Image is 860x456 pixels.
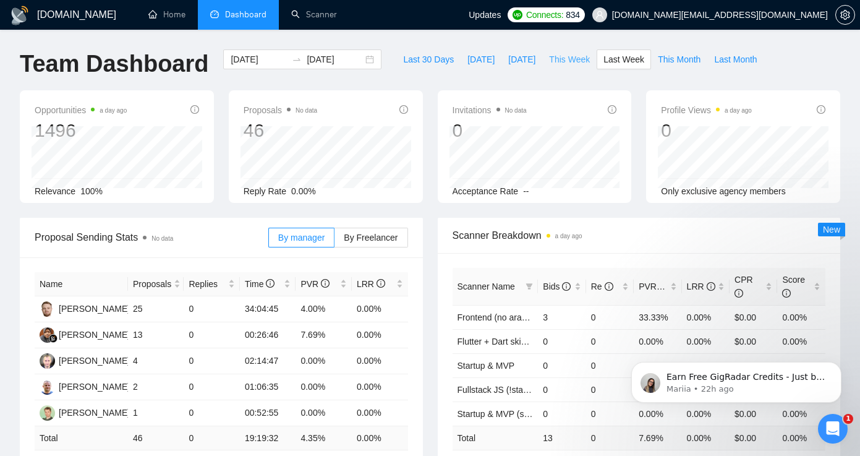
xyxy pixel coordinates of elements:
span: Only exclusive agency members [661,186,786,196]
td: 33.33% [634,305,681,329]
span: 0.00% [291,186,316,196]
input: End date [307,53,363,66]
img: DF [40,405,55,421]
span: info-circle [377,279,385,288]
span: info-circle [734,289,743,298]
td: 2 [128,374,184,400]
div: 0 [661,119,752,142]
button: Last Week [597,49,651,69]
span: Scanner Breakdown [453,228,826,243]
td: 25 [128,296,184,322]
td: 0.00 % [682,426,730,450]
td: 34:04:45 [240,296,296,322]
span: Dashboard [225,9,266,20]
td: 3 [538,305,585,329]
td: 0.00% [352,296,408,322]
td: 01:06:35 [240,374,296,400]
span: Bids [543,282,571,291]
td: 0 [184,296,240,322]
td: 0.00% [682,329,730,353]
span: Reply Rate [244,186,286,196]
span: By manager [278,233,325,243]
span: 1 [843,414,853,424]
td: 0.00% [352,400,408,426]
a: Frontend (no arab) ([PERSON_NAME]) [458,312,609,322]
a: searchScanner [291,9,337,20]
td: 1 [128,400,184,426]
h1: Team Dashboard [20,49,208,79]
div: [PERSON_NAME] [59,380,130,394]
td: 13 [538,426,585,450]
td: 0.00 % [777,426,825,450]
td: 0 [586,353,634,377]
td: 0 [184,374,240,400]
a: YN[PERSON_NAME] [40,329,130,339]
td: 7.69 % [634,426,681,450]
td: 0.00% [634,329,681,353]
td: 0 [184,322,240,348]
td: 46 [128,426,184,450]
td: 0.00% [352,348,408,374]
button: Last 30 Days [396,49,461,69]
span: info-circle [562,282,571,291]
td: 0 [586,426,634,450]
img: VV [40,379,55,395]
td: 00:52:55 [240,400,296,426]
span: dashboard [210,10,219,19]
td: 0.00% [296,400,352,426]
time: a day ago [725,107,752,114]
span: Proposals [244,103,317,118]
a: YZ[PERSON_NAME] [40,303,130,313]
div: [PERSON_NAME] [59,328,130,342]
span: New [823,225,840,234]
td: 0.00% [296,348,352,374]
span: info-circle [608,105,616,114]
td: 0.00% [777,305,825,329]
td: 0 [586,402,634,426]
span: CPR [734,275,753,298]
span: Proposal Sending Stats [35,230,268,245]
td: 4.35 % [296,426,352,450]
span: info-circle [605,282,613,291]
span: setting [836,10,854,20]
td: 0 [586,377,634,402]
span: Profile Views [661,103,752,118]
span: info-circle [782,289,791,298]
td: 0 [538,329,585,353]
span: No data [505,107,527,114]
button: This Month [651,49,707,69]
td: 02:14:47 [240,348,296,374]
td: $0.00 [730,305,777,329]
td: 7.69% [296,322,352,348]
span: No data [296,107,317,114]
span: Proposals [133,277,171,291]
span: Relevance [35,186,75,196]
th: Name [35,272,128,296]
span: Connects: [526,8,563,22]
button: [DATE] [461,49,501,69]
span: info-circle [190,105,199,114]
span: Last Month [714,53,757,66]
span: Invitations [453,103,527,118]
span: LRR [687,282,715,291]
span: 100% [80,186,103,196]
span: Scanner Name [458,282,515,291]
span: This Week [549,53,590,66]
a: Fullstack JS (!startup) [458,385,541,395]
span: info-circle [817,105,825,114]
span: Opportunities [35,103,127,118]
div: [PERSON_NAME] [59,354,130,368]
img: gigradar-bm.png [49,334,57,343]
a: VV[PERSON_NAME] [40,381,130,391]
th: Replies [184,272,240,296]
td: 00:26:46 [240,322,296,348]
div: 1496 [35,119,127,142]
td: 4.00% [296,296,352,322]
span: 834 [566,8,579,22]
img: logo [10,6,30,25]
button: setting [835,5,855,25]
td: 19:19:32 [240,426,296,450]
